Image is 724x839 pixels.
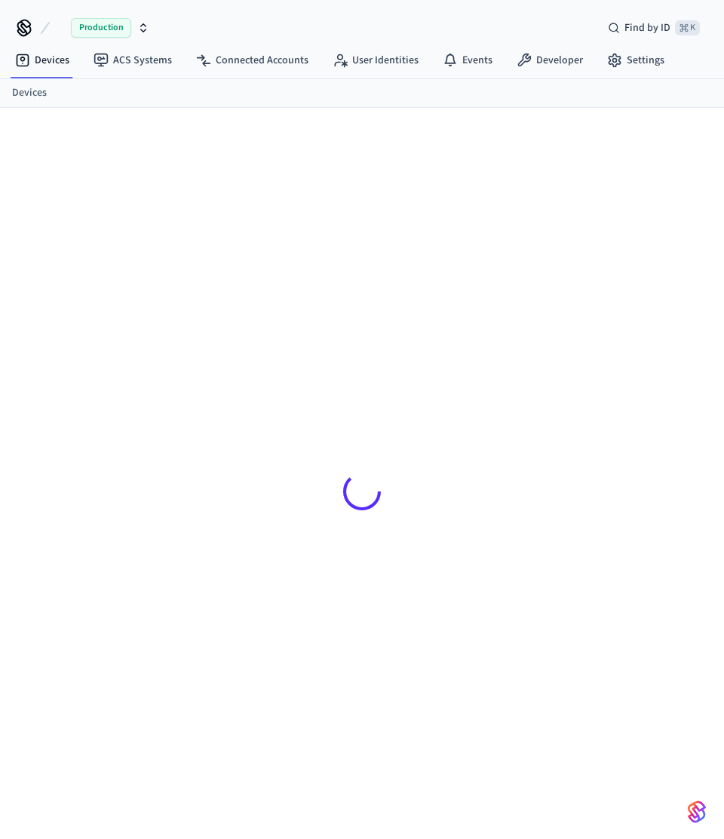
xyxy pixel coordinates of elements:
a: Devices [12,85,47,101]
span: Find by ID [624,20,670,35]
a: Connected Accounts [184,47,321,74]
a: Devices [3,47,81,74]
a: Events [431,47,505,74]
div: Find by ID⌘ K [596,14,712,41]
span: Production [71,18,131,38]
a: Settings [595,47,676,74]
a: Developer [505,47,595,74]
img: SeamLogoGradient.69752ec5.svg [688,800,706,824]
a: ACS Systems [81,47,184,74]
a: User Identities [321,47,431,74]
span: ⌘ K [675,20,700,35]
